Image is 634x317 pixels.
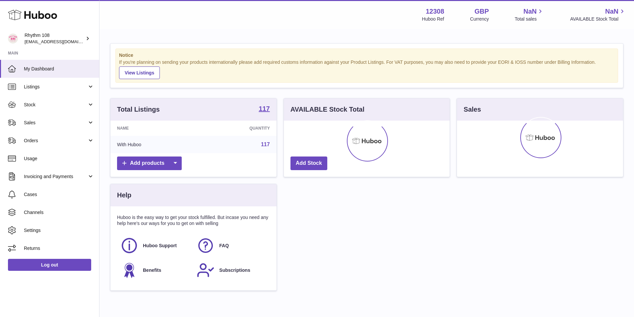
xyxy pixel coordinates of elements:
[523,7,537,16] span: NaN
[8,34,18,44] img: internalAdmin-12308@internal.huboo.com
[117,157,182,170] a: Add products
[24,102,87,108] span: Stock
[605,7,618,16] span: NaN
[197,237,266,255] a: FAQ
[197,261,266,279] a: Subscriptions
[110,136,198,153] td: With Huboo
[24,84,87,90] span: Listings
[120,261,190,279] a: Benefits
[120,237,190,255] a: Huboo Support
[290,157,327,170] a: Add Stock
[24,66,94,72] span: My Dashboard
[119,59,614,79] div: If you're planning on sending your products internationally please add required customs informati...
[259,105,270,112] strong: 117
[422,16,444,22] div: Huboo Ref
[24,138,87,144] span: Orders
[475,7,489,16] strong: GBP
[570,16,626,22] span: AVAILABLE Stock Total
[8,259,91,271] a: Log out
[570,7,626,22] a: NaN AVAILABLE Stock Total
[261,142,270,147] a: 117
[119,52,614,58] strong: Notice
[143,267,161,273] span: Benefits
[24,173,87,180] span: Invoicing and Payments
[515,16,544,22] span: Total sales
[290,105,364,114] h3: AVAILABLE Stock Total
[117,214,270,227] p: Huboo is the easy way to get your stock fulfilled. But incase you need any help here's our ways f...
[24,209,94,216] span: Channels
[24,120,87,126] span: Sales
[219,243,229,249] span: FAQ
[24,156,94,162] span: Usage
[198,121,277,136] th: Quantity
[515,7,544,22] a: NaN Total sales
[470,16,489,22] div: Currency
[25,39,97,44] span: [EMAIL_ADDRESS][DOMAIN_NAME]
[24,191,94,198] span: Cases
[24,227,94,234] span: Settings
[24,245,94,252] span: Returns
[25,32,84,45] div: Rhythm 108
[117,105,160,114] h3: Total Listings
[110,121,198,136] th: Name
[426,7,444,16] strong: 12308
[219,267,250,273] span: Subscriptions
[117,191,131,200] h3: Help
[259,105,270,113] a: 117
[143,243,177,249] span: Huboo Support
[119,66,160,79] a: View Listings
[464,105,481,114] h3: Sales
